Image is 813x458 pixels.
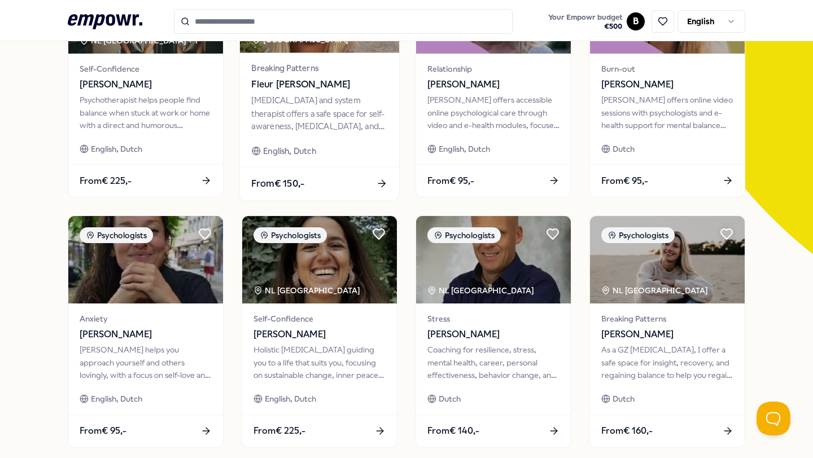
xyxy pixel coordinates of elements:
[80,312,212,325] span: Anxiety
[544,10,627,33] a: Your Empowr budget€500
[251,77,387,92] span: Fleur [PERSON_NAME]
[80,327,212,342] span: [PERSON_NAME]
[601,227,675,243] div: Psychologists
[253,343,386,381] div: Holistic [MEDICAL_DATA] guiding you to a life that suits you, focusing on sustainable change, inn...
[427,312,560,325] span: Stress
[253,284,362,297] div: NL [GEOGRAPHIC_DATA]
[68,216,223,303] img: package image
[253,327,386,342] span: [PERSON_NAME]
[601,94,733,131] div: [PERSON_NAME] offers online video sessions with psychologists and e-health support for mental bal...
[80,94,212,131] div: Psychotherapist helps people find balance when stuck at work or home with a direct and humorous a...
[601,343,733,381] div: As a GZ [MEDICAL_DATA], I offer a safe space for insight, recovery, and regaining balance to help...
[80,227,153,243] div: Psychologists
[68,215,224,447] a: package imagePsychologistsAnxiety[PERSON_NAME][PERSON_NAME] helps you approach yourself and other...
[439,143,490,155] span: English, Dutch
[251,94,387,133] div: [MEDICAL_DATA] and system therapist offers a safe space for self-awareness, [MEDICAL_DATA], and m...
[601,77,733,92] span: [PERSON_NAME]
[253,227,327,243] div: Psychologists
[80,174,132,188] span: From € 225,-
[263,144,316,157] span: English, Dutch
[80,63,212,75] span: Self-Confidence
[427,327,560,342] span: [PERSON_NAME]
[427,343,560,381] div: Coaching for resilience, stress, mental health, career, personal effectiveness, behavior change, ...
[242,215,397,447] a: package imagePsychologistsNL [GEOGRAPHIC_DATA] Self-Confidence[PERSON_NAME]Holistic [MEDICAL_DATA...
[80,77,212,92] span: [PERSON_NAME]
[427,77,560,92] span: [PERSON_NAME]
[253,312,386,325] span: Self-Confidence
[601,424,653,438] span: From € 160,-
[251,177,304,191] span: From € 150,-
[251,62,387,75] span: Breaking Patterns
[80,424,126,438] span: From € 95,-
[251,33,350,46] div: [GEOGRAPHIC_DATA]
[253,424,305,438] span: From € 225,-
[601,284,710,297] div: NL [GEOGRAPHIC_DATA]
[601,312,733,325] span: Breaking Patterns
[427,424,479,438] span: From € 140,-
[80,343,212,381] div: [PERSON_NAME] helps you approach yourself and others lovingly, with a focus on self-love and pers...
[613,393,635,405] span: Dutch
[439,393,461,405] span: Dutch
[427,63,560,75] span: Relationship
[613,143,635,155] span: Dutch
[427,227,501,243] div: Psychologists
[416,215,571,447] a: package imagePsychologistsNL [GEOGRAPHIC_DATA] Stress[PERSON_NAME]Coaching for resilience, stress...
[427,284,536,297] div: NL [GEOGRAPHIC_DATA]
[427,94,560,131] div: [PERSON_NAME] offers accessible online psychological care through video and e-health modules, foc...
[242,216,397,303] img: package image
[416,216,571,303] img: package image
[427,174,474,188] span: From € 95,-
[590,216,745,303] img: package image
[627,12,645,30] button: B
[601,174,648,188] span: From € 95,-
[589,215,745,447] a: package imagePsychologistsNL [GEOGRAPHIC_DATA] Breaking Patterns[PERSON_NAME]As a GZ [MEDICAL_DAT...
[91,393,142,405] span: English, Dutch
[601,63,733,75] span: Burn-out
[548,22,622,31] span: € 500
[757,402,790,435] iframe: Help Scout Beacon - Open
[601,327,733,342] span: [PERSON_NAME]
[265,393,316,405] span: English, Dutch
[91,143,142,155] span: English, Dutch
[546,11,624,33] button: Your Empowr budget€500
[174,9,513,34] input: Search for products, categories or subcategories
[548,13,622,22] span: Your Empowr budget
